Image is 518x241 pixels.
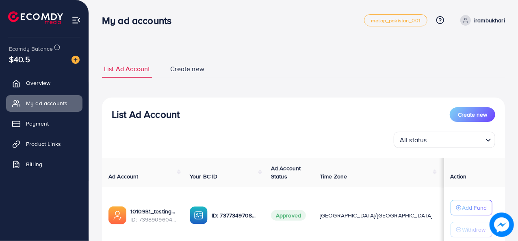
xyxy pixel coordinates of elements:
[26,79,50,87] span: Overview
[212,211,258,220] p: ID: 7377349708576243728
[451,200,492,215] button: Add Fund
[6,156,82,172] a: Billing
[398,134,429,146] span: All status
[320,211,433,219] span: [GEOGRAPHIC_DATA]/[GEOGRAPHIC_DATA]
[26,140,61,148] span: Product Links
[394,132,495,148] div: Search for option
[474,15,505,25] p: irambukhari
[457,15,505,26] a: irambukhari
[170,64,204,74] span: Create new
[364,14,427,26] a: metap_pakistan_001
[26,160,42,168] span: Billing
[6,95,82,111] a: My ad accounts
[102,15,178,26] h3: My ad accounts
[8,11,63,24] img: logo
[190,172,218,180] span: Your BC ID
[451,222,492,237] button: Withdraw
[130,207,177,215] a: 1010931_testing products_1722692892755
[72,56,80,64] img: image
[108,206,126,224] img: ic-ads-acc.e4c84228.svg
[450,107,495,122] button: Create new
[108,172,139,180] span: Ad Account
[130,207,177,224] div: <span class='underline'>1010931_testing products_1722692892755</span></br>7398909604979277841
[6,115,82,132] a: Payment
[9,45,53,53] span: Ecomdy Balance
[451,172,467,180] span: Action
[26,119,49,128] span: Payment
[104,64,150,74] span: List Ad Account
[26,99,67,107] span: My ad accounts
[112,109,180,120] h3: List Ad Account
[130,215,177,224] span: ID: 7398909604979277841
[6,136,82,152] a: Product Links
[320,172,347,180] span: Time Zone
[462,225,486,234] p: Withdraw
[458,111,487,119] span: Create new
[462,203,487,213] p: Add Fund
[6,75,82,91] a: Overview
[190,206,208,224] img: ic-ba-acc.ded83a64.svg
[271,164,301,180] span: Ad Account Status
[9,53,30,65] span: $40.5
[371,18,420,23] span: metap_pakistan_001
[72,15,81,25] img: menu
[429,132,482,146] input: Search for option
[490,213,514,237] img: image
[271,210,306,221] span: Approved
